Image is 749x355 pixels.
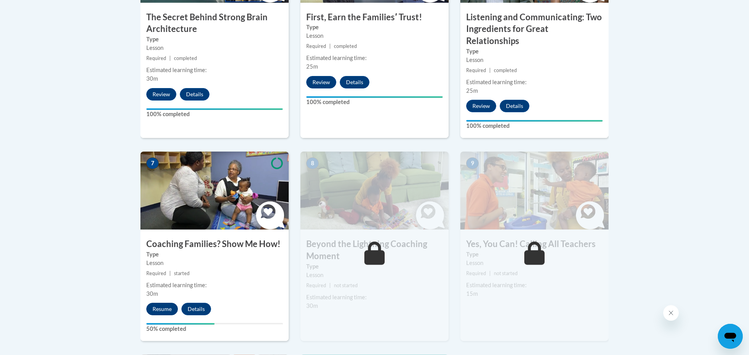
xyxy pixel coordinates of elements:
[5,5,63,12] span: Hi. How can we help?
[146,323,215,325] div: Your progress
[334,43,357,49] span: completed
[466,122,603,130] label: 100% completed
[300,11,449,23] h3: First, Earn the Familiesʹ Trust!
[466,56,603,64] div: Lesson
[146,270,166,276] span: Required
[306,271,443,279] div: Lesson
[306,32,443,40] div: Lesson
[494,270,518,276] span: not started
[460,238,609,250] h3: Yes, You Can! Calling All Teachers
[140,152,289,230] img: Course Image
[306,76,336,88] button: Review
[300,152,449,230] img: Course Image
[329,43,331,49] span: |
[466,259,603,267] div: Lesson
[146,325,283,333] label: 50% completed
[489,67,491,73] span: |
[146,259,283,267] div: Lesson
[460,11,609,47] h3: Listening and Communicating: Two Ingredients for Great Relationships
[146,44,283,52] div: Lesson
[306,63,318,70] span: 25m
[169,270,171,276] span: |
[306,43,326,49] span: Required
[334,283,358,288] span: not started
[140,238,289,250] h3: Coaching Families? Show Me How!
[494,67,517,73] span: completed
[466,78,603,87] div: Estimated learning time:
[146,290,158,297] span: 30m
[306,157,319,169] span: 8
[306,54,443,62] div: Estimated learning time:
[146,250,283,259] label: Type
[466,157,479,169] span: 9
[174,270,190,276] span: started
[460,152,609,230] img: Course Image
[466,67,486,73] span: Required
[306,302,318,309] span: 30m
[306,262,443,271] label: Type
[306,23,443,32] label: Type
[146,75,158,82] span: 30m
[169,55,171,61] span: |
[180,88,209,101] button: Details
[340,76,369,88] button: Details
[146,303,178,315] button: Resume
[500,100,529,112] button: Details
[146,88,176,101] button: Review
[300,238,449,262] h3: Beyond the Lightning Coaching Moment
[306,293,443,302] div: Estimated learning time:
[663,305,679,321] iframe: Close message
[718,324,743,349] iframe: Button to launch messaging window
[306,96,443,98] div: Your progress
[466,281,603,290] div: Estimated learning time:
[146,66,283,74] div: Estimated learning time:
[466,47,603,56] label: Type
[466,87,478,94] span: 25m
[306,283,326,288] span: Required
[466,120,603,122] div: Your progress
[181,303,211,315] button: Details
[174,55,197,61] span: completed
[466,100,496,112] button: Review
[146,35,283,44] label: Type
[146,157,159,169] span: 7
[146,281,283,290] div: Estimated learning time:
[329,283,331,288] span: |
[306,98,443,106] label: 100% completed
[466,250,603,259] label: Type
[466,290,478,297] span: 15m
[146,55,166,61] span: Required
[146,110,283,118] label: 100% completed
[489,270,491,276] span: |
[466,270,486,276] span: Required
[146,108,283,110] div: Your progress
[140,11,289,35] h3: The Secret Behind Strong Brain Architecture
